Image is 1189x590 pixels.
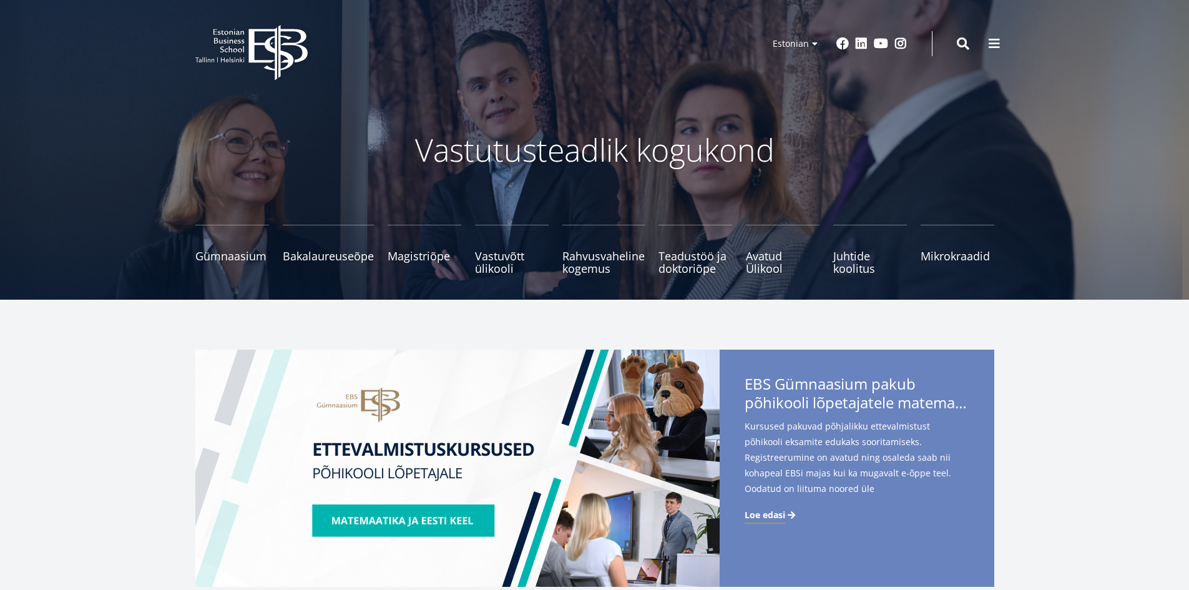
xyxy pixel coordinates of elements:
span: Avatud Ülikool [746,250,820,275]
a: Teadustöö ja doktoriõpe [658,225,732,275]
span: Vastuvõtt ülikooli [475,250,549,275]
a: Facebook [836,37,849,50]
span: Kursused pakuvad põhjalikku ettevalmistust põhikooli eksamite edukaks sooritamiseks. Registreerum... [745,418,969,516]
a: Linkedin [855,37,868,50]
span: Loe edasi [745,509,785,521]
span: Bakalaureuseõpe [283,250,374,262]
a: Vastuvõtt ülikooli [475,225,549,275]
a: Avatud Ülikool [746,225,820,275]
img: EBS Gümnaasiumi ettevalmistuskursused [195,350,720,587]
span: Rahvusvaheline kogemus [562,250,645,275]
a: Instagram [894,37,907,50]
a: Juhtide koolitus [833,225,907,275]
a: Rahvusvaheline kogemus [562,225,645,275]
a: Loe edasi [745,509,798,521]
a: Bakalaureuseõpe [283,225,374,275]
a: Youtube [874,37,888,50]
span: põhikooli lõpetajatele matemaatika- ja eesti keele kursuseid [745,393,969,412]
span: Mikrokraadid [921,250,994,262]
span: Teadustöö ja doktoriõpe [658,250,732,275]
span: Gümnaasium [195,250,269,262]
p: Vastutusteadlik kogukond [264,131,926,169]
span: Magistriõpe [388,250,461,262]
a: Mikrokraadid [921,225,994,275]
span: EBS Gümnaasium pakub [745,375,969,416]
a: Gümnaasium [195,225,269,275]
a: Magistriõpe [388,225,461,275]
span: Juhtide koolitus [833,250,907,275]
